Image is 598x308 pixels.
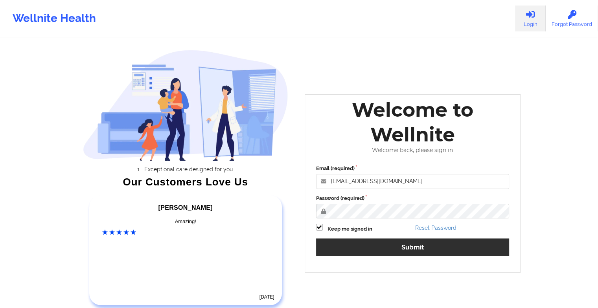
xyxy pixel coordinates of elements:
[515,5,546,31] a: Login
[316,174,510,189] input: Email address
[316,165,510,172] label: Email (required)
[415,225,456,231] a: Reset Password
[311,97,515,147] div: Welcome to Wellnite
[328,225,372,233] label: Keep me signed in
[546,5,598,31] a: Forgot Password
[259,294,274,300] time: [DATE]
[316,238,510,255] button: Submit
[158,204,213,211] span: [PERSON_NAME]
[316,194,510,202] label: Password (required)
[83,178,288,186] div: Our Customers Love Us
[102,218,269,225] div: Amazing!
[311,147,515,154] div: Welcome back, please sign in
[90,166,288,172] li: Exceptional care designed for you.
[83,49,288,161] img: wellnite-auth-hero_200.c722682e.png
